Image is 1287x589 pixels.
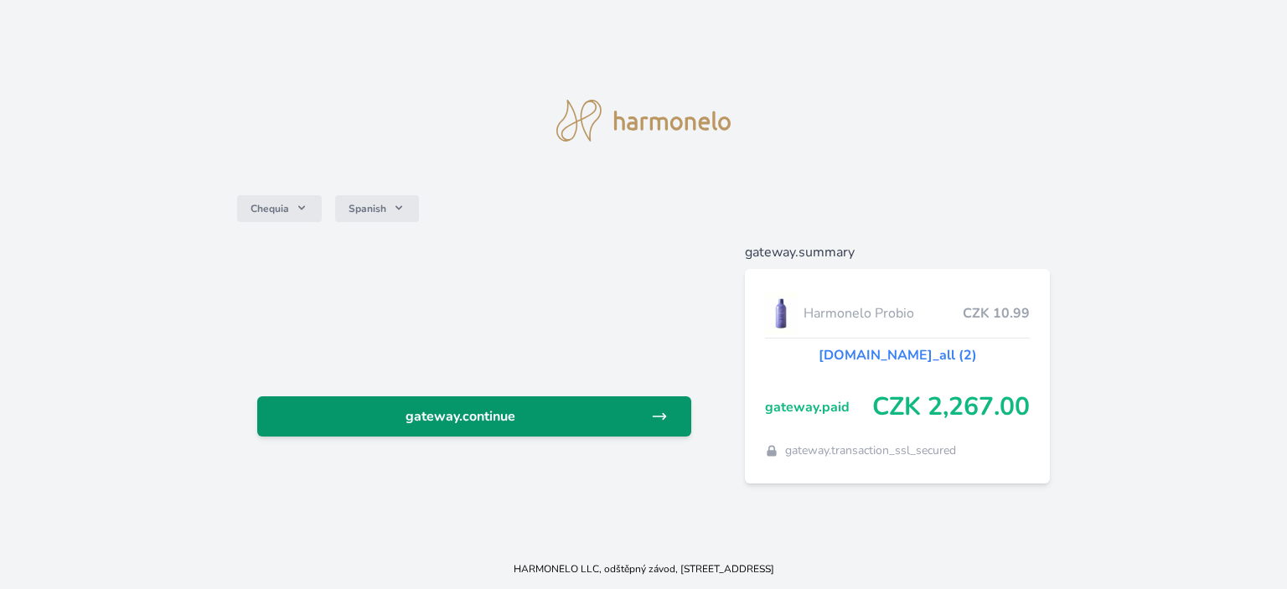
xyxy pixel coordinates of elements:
h6: gateway.summary [745,242,1050,262]
span: CZK 10.99 [963,303,1030,323]
span: gateway.transaction_ssl_secured [785,442,956,459]
button: Chequia [237,195,322,222]
span: CZK 2,267.00 [872,392,1030,422]
span: gateway.continue [271,406,651,426]
span: gateway.paid [765,397,872,417]
span: Spanish [349,202,386,215]
a: gateway.continue [257,396,691,437]
a: [DOMAIN_NAME]_all (2) [819,345,977,365]
span: Chequia [251,202,289,215]
span: Harmonelo Probio [804,303,963,323]
button: Spanish [335,195,419,222]
img: CLEAN_PROBIO_se_stinem_x-lo.jpg [765,292,797,334]
img: logo.svg [556,100,731,142]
